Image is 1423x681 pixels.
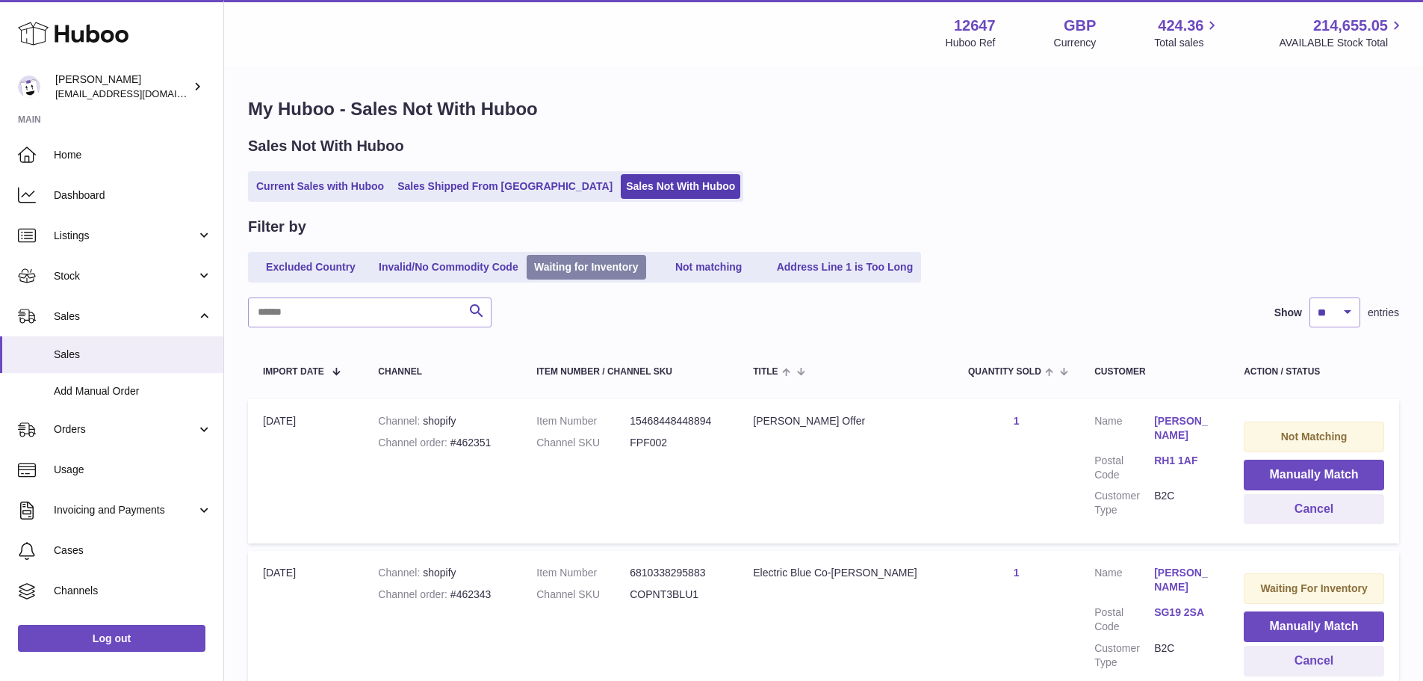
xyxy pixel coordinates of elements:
div: [PERSON_NAME] Offer [753,414,938,428]
button: Cancel [1244,646,1384,677]
dt: Item Number [536,414,630,428]
div: Channel [378,367,506,377]
a: Invalid/No Commodity Code [373,255,524,280]
dt: Name [1094,566,1154,598]
span: AVAILABLE Stock Total [1279,36,1405,50]
span: Usage [54,463,212,477]
a: Excluded Country [251,255,371,280]
a: RH1 1AF [1154,454,1214,468]
dd: B2C [1154,489,1214,517]
dt: Customer Type [1094,489,1154,517]
span: Import date [263,367,324,377]
span: Channels [54,584,212,598]
span: Add Manual Order [54,384,212,398]
td: [DATE] [248,399,363,543]
a: [PERSON_NAME] [1154,414,1214,443]
div: Electric Blue Co-[PERSON_NAME] [753,566,938,580]
div: Currency [1054,36,1097,50]
span: Sales [54,309,196,324]
div: Item Number / Channel SKU [536,367,723,377]
img: internalAdmin-12647@internal.huboo.com [18,76,40,98]
strong: Channel [378,415,423,427]
span: Orders [54,422,196,437]
button: Manually Match [1244,611,1384,642]
span: Home [54,148,212,162]
dd: 6810338295883 [630,566,723,580]
button: Manually Match [1244,460,1384,490]
a: Current Sales with Huboo [251,174,389,199]
div: shopify [378,566,506,580]
span: Quantity Sold [968,367,1041,377]
div: shopify [378,414,506,428]
a: SG19 2SA [1154,605,1214,620]
dd: B2C [1154,641,1214,670]
span: Dashboard [54,188,212,203]
a: Sales Not With Huboo [621,174,740,199]
h2: Filter by [248,217,306,237]
a: Sales Shipped From [GEOGRAPHIC_DATA] [392,174,618,199]
span: Stock [54,269,196,283]
button: Cancel [1244,494,1384,525]
strong: Channel order [378,588,450,600]
a: Not matching [649,255,769,280]
dd: FPF002 [630,436,723,450]
dt: Item Number [536,566,630,580]
dt: Channel SKU [536,436,630,450]
dt: Postal Code [1094,454,1154,482]
dd: COPNT3BLU1 [630,588,723,602]
dt: Name [1094,414,1154,446]
dt: Postal Code [1094,605,1154,634]
dt: Channel SKU [536,588,630,602]
a: 214,655.05 AVAILABLE Stock Total [1279,16,1405,50]
span: [EMAIL_ADDRESS][DOMAIN_NAME] [55,87,220,99]
div: #462351 [378,436,506,450]
a: 1 [1014,415,1020,427]
strong: Channel [378,567,423,579]
a: Waiting for Inventory [527,255,646,280]
strong: 12647 [954,16,996,36]
span: 424.36 [1158,16,1203,36]
span: entries [1368,306,1399,320]
h2: Sales Not With Huboo [248,136,404,156]
span: 214,655.05 [1313,16,1388,36]
span: Total sales [1154,36,1221,50]
dt: Customer Type [1094,641,1154,670]
span: Sales [54,348,212,362]
strong: Waiting For Inventory [1260,582,1367,594]
label: Show [1274,306,1302,320]
span: Cases [54,543,212,558]
span: Listings [54,229,196,243]
strong: Not Matching [1281,431,1348,443]
div: #462343 [378,588,506,602]
a: 1 [1014,567,1020,579]
div: Customer [1094,367,1214,377]
div: Huboo Ref [946,36,996,50]
a: [PERSON_NAME] [1154,566,1214,594]
span: Title [753,367,778,377]
strong: Channel order [378,437,450,449]
a: Address Line 1 is Too Long [772,255,919,280]
a: Log out [18,625,205,652]
strong: GBP [1064,16,1096,36]
h1: My Huboo - Sales Not With Huboo [248,97,1399,121]
a: 424.36 Total sales [1154,16,1221,50]
div: Action / Status [1244,367,1384,377]
span: Invoicing and Payments [54,503,196,517]
div: [PERSON_NAME] [55,73,190,101]
dd: 15468448448894 [630,414,723,428]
